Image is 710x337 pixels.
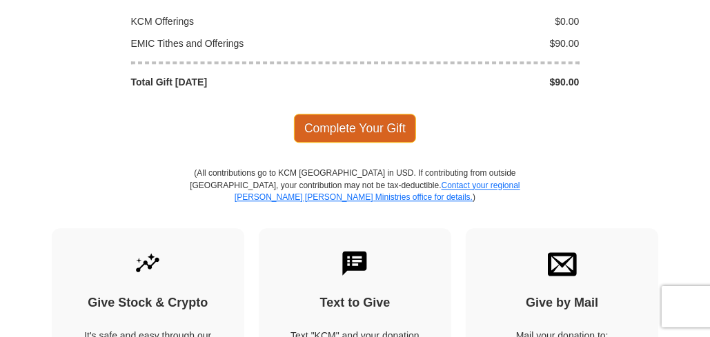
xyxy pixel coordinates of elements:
img: text-to-give.svg [340,249,369,278]
p: (All contributions go to KCM [GEOGRAPHIC_DATA] in USD. If contributing from outside [GEOGRAPHIC_D... [190,167,521,227]
div: KCM Offerings [124,14,355,28]
h4: Give Stock & Crypto [76,296,220,311]
span: Complete Your Gift [294,114,416,143]
div: EMIC Tithes and Offerings [124,37,355,50]
div: Total Gift [DATE] [124,75,355,89]
div: $90.00 [355,37,587,50]
div: $90.00 [355,75,587,89]
img: give-by-stock.svg [133,249,162,278]
h4: Give by Mail [490,296,634,311]
div: $0.00 [355,14,587,28]
img: envelope.svg [548,249,577,278]
h4: Text to Give [283,296,427,311]
a: Contact your regional [PERSON_NAME] [PERSON_NAME] Ministries office for details. [235,181,520,202]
